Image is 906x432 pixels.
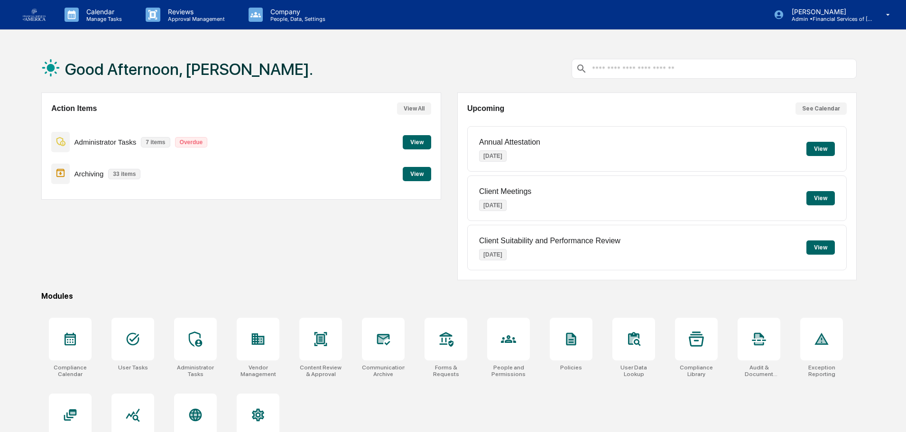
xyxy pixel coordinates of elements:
h2: Upcoming [467,104,504,113]
div: Compliance Library [675,364,718,377]
p: Company [263,8,330,16]
p: [DATE] [479,150,507,162]
a: View [403,137,431,146]
button: View [403,167,431,181]
h2: Action Items [51,104,97,113]
h1: Good Afternoon, [PERSON_NAME]. [65,60,313,79]
p: [DATE] [479,200,507,211]
button: See Calendar [795,102,847,115]
button: View [806,240,835,255]
div: Modules [41,292,857,301]
div: Audit & Document Logs [738,364,780,377]
p: 7 items [141,137,170,147]
button: View [806,142,835,156]
button: View All [397,102,431,115]
a: View [403,169,431,178]
div: Communications Archive [362,364,405,377]
div: Exception Reporting [800,364,843,377]
button: View [403,135,431,149]
p: Admin • Financial Services of [GEOGRAPHIC_DATA] [784,16,872,22]
div: People and Permissions [487,364,530,377]
p: 33 items [108,169,140,179]
p: Manage Tasks [79,16,127,22]
p: [DATE] [479,249,507,260]
p: People, Data, Settings [263,16,330,22]
div: Vendor Management [237,364,279,377]
p: Reviews [160,8,230,16]
div: Forms & Requests [425,364,467,377]
iframe: Open customer support [876,401,901,426]
p: Administrator Tasks [74,138,137,146]
p: Client Meetings [479,187,531,196]
p: Overdue [175,137,208,147]
div: Content Review & Approval [299,364,342,377]
div: Compliance Calendar [49,364,92,377]
div: Administrator Tasks [174,364,217,377]
button: View [806,191,835,205]
img: logo [23,9,46,21]
p: Calendar [79,8,127,16]
div: User Tasks [118,364,148,371]
p: [PERSON_NAME] [784,8,872,16]
div: Policies [560,364,582,371]
p: Approval Management [160,16,230,22]
div: User Data Lookup [612,364,655,377]
p: Archiving [74,170,104,178]
p: Annual Attestation [479,138,540,147]
p: Client Suitability and Performance Review [479,237,620,245]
